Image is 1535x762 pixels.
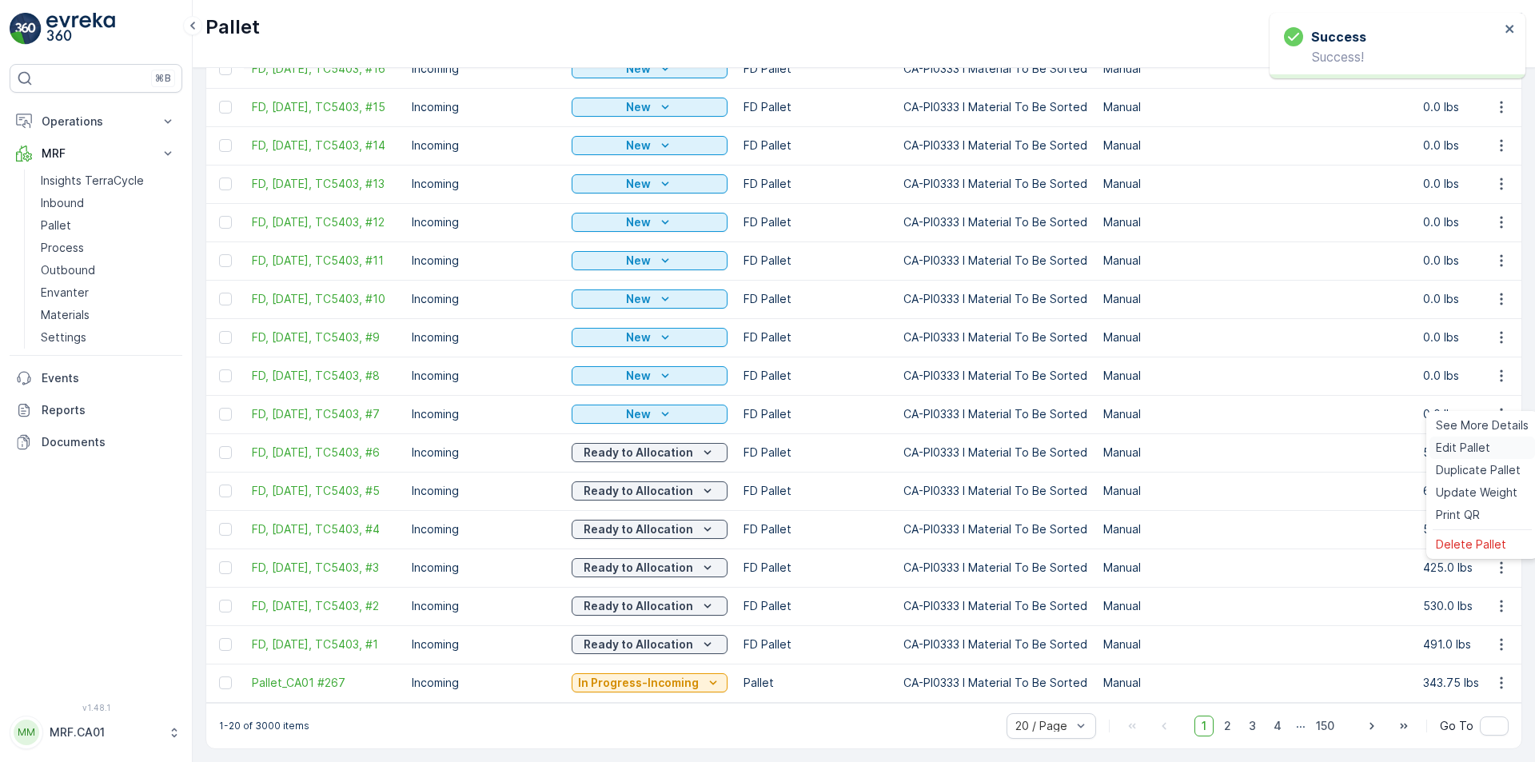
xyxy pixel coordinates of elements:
a: FD, Aug 27, 2025, TC5403, #5 [252,483,396,499]
span: FD, [DATE], TC5403, #8 [252,368,396,384]
span: 4 [1266,716,1289,736]
p: MRF.CA01 [50,724,160,740]
p: Events [42,370,176,386]
div: Toggle Row Selected [219,446,232,459]
td: CA-PI0333 I Material To Be Sorted [895,664,1095,702]
td: Incoming [404,126,564,165]
p: In Progress-Incoming [578,675,699,691]
a: FD, Aug 27, 2025, TC5403, #7 [252,406,396,422]
p: Ready to Allocation [584,598,693,614]
div: Toggle Row Selected [219,216,232,229]
p: Envanter [41,285,89,301]
p: New [626,368,651,384]
td: Manual [1095,587,1255,625]
td: Incoming [404,241,564,280]
td: Manual [1095,549,1255,587]
p: Operations [42,114,150,130]
p: MRF [42,146,150,162]
td: Manual [1095,664,1255,702]
td: FD Pallet [736,50,895,88]
div: Toggle Row Selected [219,139,232,152]
td: Manual [1095,165,1255,203]
a: FD, Aug 27, 2025, TC5403, #4 [252,521,396,537]
td: Incoming [404,472,564,510]
span: FD, [DATE], TC5403, #2 [252,598,396,614]
td: Incoming [404,395,564,433]
td: Manual [1095,510,1255,549]
td: FD Pallet [736,126,895,165]
td: FD Pallet [736,587,895,625]
div: Toggle Row Selected [219,178,232,190]
td: Manual [1095,88,1255,126]
a: Process [34,237,182,259]
div: MM [14,720,39,745]
button: New [572,289,728,309]
a: Duplicate Pallet [1429,459,1535,481]
div: Toggle Row Selected [219,331,232,344]
a: Documents [10,426,182,458]
td: FD Pallet [736,203,895,241]
button: In Progress-Incoming [572,673,728,692]
td: Incoming [404,88,564,126]
button: New [572,366,728,385]
button: MMMRF.CA01 [10,716,182,749]
a: FD, Aug 27, 2025, TC5403, #12 [252,214,396,230]
span: FD, [DATE], TC5403, #4 [252,521,396,537]
div: Toggle Row Selected [219,254,232,267]
span: Update Weight [1436,485,1517,501]
span: FD, [DATE], TC5403, #7 [252,406,396,422]
td: CA-PI0333 I Material To Be Sorted [895,395,1095,433]
td: CA-PI0333 I Material To Be Sorted [895,625,1095,664]
td: Manual [1095,472,1255,510]
button: New [572,136,728,155]
a: See More Details [1429,414,1535,437]
span: 150 [1309,716,1342,736]
a: FD, Aug 27, 2025, TC5403, #8 [252,368,396,384]
span: Edit Pallet [1436,440,1490,456]
td: CA-PI0333 I Material To Be Sorted [895,241,1095,280]
p: Pallet [41,217,71,233]
a: FD, Aug 27, 2025, TC5403, #14 [252,138,396,154]
p: New [626,176,651,192]
td: Incoming [404,203,564,241]
button: New [572,174,728,193]
td: Incoming [404,280,564,318]
a: FD, Aug 27, 2025, TC5403, #16 [252,61,396,77]
p: Ready to Allocation [584,483,693,499]
td: Incoming [404,510,564,549]
button: Ready to Allocation [572,596,728,616]
td: FD Pallet [736,549,895,587]
span: Pallet_CA01 #267 [252,675,396,691]
span: FD, [DATE], TC5403, #12 [252,214,396,230]
h3: Success [1311,27,1366,46]
a: Events [10,362,182,394]
td: CA-PI0333 I Material To Be Sorted [895,472,1095,510]
button: New [572,59,728,78]
td: Incoming [404,587,564,625]
a: Settings [34,326,182,349]
p: New [626,138,651,154]
span: Delete Pallet [1436,537,1506,553]
button: Ready to Allocation [572,481,728,501]
td: FD Pallet [736,510,895,549]
p: New [626,99,651,115]
button: close [1505,22,1516,38]
a: FD, Aug 27, 2025, TC5403, #6 [252,445,396,461]
td: CA-PI0333 I Material To Be Sorted [895,280,1095,318]
p: Documents [42,434,176,450]
td: Manual [1095,203,1255,241]
td: CA-PI0333 I Material To Be Sorted [895,165,1095,203]
div: Toggle Row Selected [219,62,232,75]
a: FD, Aug 27, 2025, TC5403, #3 [252,560,396,576]
a: FD, Aug 27, 2025, TC5403, #1 [252,636,396,652]
td: Incoming [404,318,564,357]
td: Incoming [404,625,564,664]
span: Duplicate Pallet [1436,462,1521,478]
div: Toggle Row Selected [219,101,232,114]
a: Edit Pallet [1429,437,1535,459]
p: Insights TerraCycle [41,173,144,189]
button: Ready to Allocation [572,635,728,654]
td: CA-PI0333 I Material To Be Sorted [895,433,1095,472]
button: Ready to Allocation [572,443,728,462]
span: 2 [1217,716,1238,736]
